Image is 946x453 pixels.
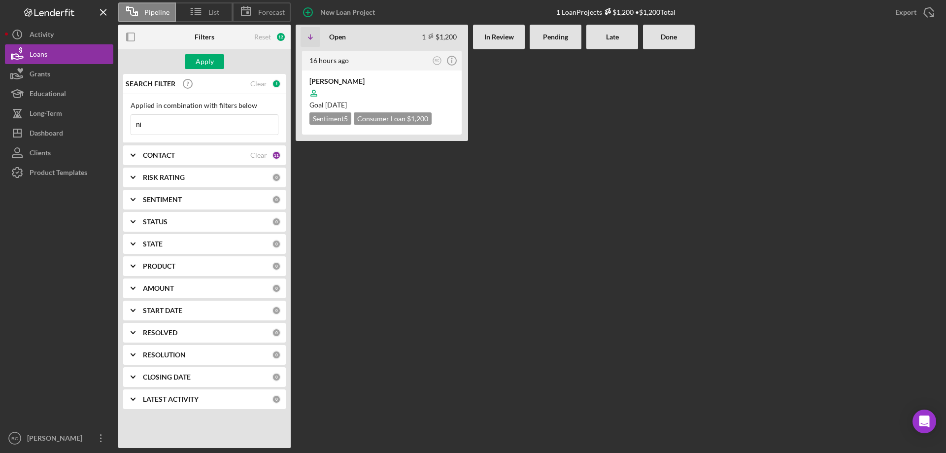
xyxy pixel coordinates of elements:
time: 2025-09-11 22:58 [309,56,349,65]
b: SENTIMENT [143,196,182,204]
div: 0 [272,173,281,182]
div: 0 [272,373,281,382]
button: Product Templates [5,163,113,182]
div: 0 [272,306,281,315]
b: Open [329,33,346,41]
div: Dashboard [30,123,63,145]
div: Grants [30,64,50,86]
b: LATEST ACTIVITY [143,395,199,403]
div: New Loan Project [320,2,375,22]
div: 0 [272,240,281,248]
button: RC[PERSON_NAME] [5,428,113,448]
div: 0 [272,195,281,204]
span: Forecast [258,8,285,16]
button: New Loan Project [296,2,385,22]
b: Pending [543,33,568,41]
a: 16 hours agoRC[PERSON_NAME]Goal [DATE]Sentiment5Consumer Loan $1,200 [301,49,463,136]
b: Done [661,33,677,41]
text: RC [11,436,18,441]
b: CONTACT [143,151,175,159]
button: RC [431,54,444,68]
div: 0 [272,217,281,226]
div: 0 [272,350,281,359]
div: Educational [30,84,66,106]
b: START DATE [143,307,182,314]
span: $1,200 [407,114,428,123]
b: STATE [143,240,163,248]
b: STATUS [143,218,168,226]
div: Activity [30,25,54,47]
button: Apply [185,54,224,69]
div: 0 [272,262,281,271]
div: Sentiment 5 [309,112,351,125]
div: 0 [272,328,281,337]
div: Clear [250,151,267,159]
b: Late [606,33,619,41]
text: RC [435,59,439,62]
div: Consumer Loan [354,112,432,125]
b: AMOUNT [143,284,174,292]
button: Loans [5,44,113,64]
b: SEARCH FILTER [126,80,175,88]
div: 1 Loan Projects • $1,200 Total [556,8,676,16]
b: CLOSING DATE [143,373,191,381]
b: Filters [195,33,214,41]
div: 12 [276,32,286,42]
b: RESOLUTION [143,351,186,359]
button: Educational [5,84,113,104]
time: 11/02/2025 [325,101,347,109]
div: 1 $1,200 [422,33,457,41]
div: 11 [272,151,281,160]
button: Grants [5,64,113,84]
button: Dashboard [5,123,113,143]
b: In Review [484,33,514,41]
span: List [208,8,219,16]
b: PRODUCT [143,262,175,270]
div: Reset [254,33,271,41]
div: Clear [250,80,267,88]
div: 1 [272,79,281,88]
button: Export [885,2,941,22]
button: Long-Term [5,104,113,123]
span: Goal [309,101,347,109]
button: Clients [5,143,113,163]
div: 0 [272,395,281,404]
div: Applied in combination with filters below [131,102,278,109]
div: Export [895,2,916,22]
div: 0 [272,284,281,293]
div: Product Templates [30,163,87,185]
div: [PERSON_NAME] [309,76,454,86]
span: Pipeline [144,8,169,16]
b: RISK RATING [143,174,185,181]
div: Long-Term [30,104,62,126]
button: Activity [5,25,113,44]
div: Apply [196,54,214,69]
div: Open Intercom Messenger [912,410,936,433]
div: Clients [30,143,51,165]
b: RESOLVED [143,329,177,337]
div: $1,200 [602,8,634,16]
div: Loans [30,44,47,67]
div: [PERSON_NAME] [25,428,89,451]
